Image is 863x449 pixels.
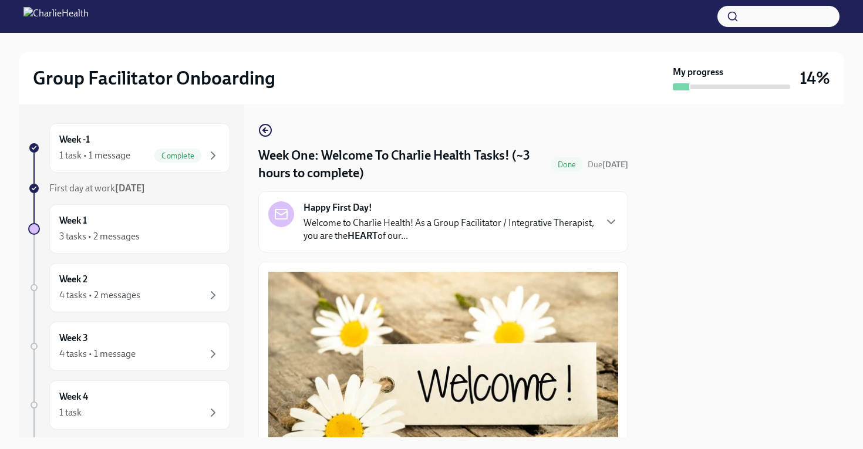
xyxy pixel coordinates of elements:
[59,133,90,146] h6: Week -1
[49,183,145,194] span: First day at work
[673,66,723,79] strong: My progress
[28,204,230,254] a: Week 13 tasks • 2 messages
[28,380,230,430] a: Week 41 task
[304,217,595,242] p: Welcome to Charlie Health! As a Group Facilitator / Integrative Therapist, you are the of our...
[59,289,140,302] div: 4 tasks • 2 messages
[800,67,830,89] h3: 14%
[59,332,88,345] h6: Week 3
[59,347,136,360] div: 4 tasks • 1 message
[304,201,372,214] strong: Happy First Day!
[588,159,628,170] span: September 15th, 2025 10:00
[602,160,628,170] strong: [DATE]
[59,390,88,403] h6: Week 4
[33,66,275,90] h2: Group Facilitator Onboarding
[551,160,583,169] span: Done
[59,149,130,162] div: 1 task • 1 message
[59,273,87,286] h6: Week 2
[59,406,82,419] div: 1 task
[115,183,145,194] strong: [DATE]
[59,230,140,243] div: 3 tasks • 2 messages
[28,263,230,312] a: Week 24 tasks • 2 messages
[28,123,230,173] a: Week -11 task • 1 messageComplete
[588,160,628,170] span: Due
[258,147,546,182] h4: Week One: Welcome To Charlie Health Tasks! (~3 hours to complete)
[28,322,230,371] a: Week 34 tasks • 1 message
[59,214,87,227] h6: Week 1
[23,7,89,26] img: CharlieHealth
[154,151,201,160] span: Complete
[28,182,230,195] a: First day at work[DATE]
[348,230,377,241] strong: HEART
